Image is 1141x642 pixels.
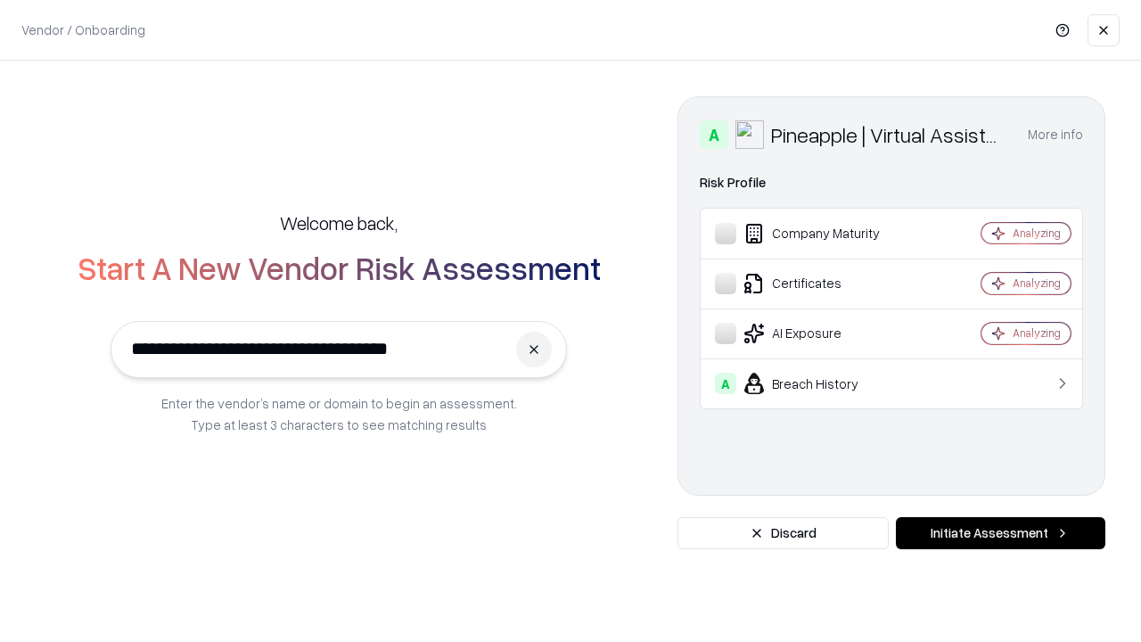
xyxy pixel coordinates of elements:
button: More info [1028,119,1083,151]
p: Vendor / Onboarding [21,21,145,39]
div: Company Maturity [715,223,928,244]
button: Initiate Assessment [896,517,1105,549]
button: Discard [677,517,889,549]
div: A [700,120,728,149]
p: Enter the vendor’s name or domain to begin an assessment. Type at least 3 characters to see match... [161,392,517,435]
div: Analyzing [1013,226,1061,241]
h5: Welcome back, [280,210,398,235]
div: Certificates [715,273,928,294]
div: Pineapple | Virtual Assistant Agency [771,120,1006,149]
div: A [715,373,736,394]
div: Breach History [715,373,928,394]
h2: Start A New Vendor Risk Assessment [78,250,601,285]
div: AI Exposure [715,323,928,344]
div: Risk Profile [700,172,1083,193]
div: Analyzing [1013,276,1061,291]
div: Analyzing [1013,325,1061,341]
img: Pineapple | Virtual Assistant Agency [735,120,764,149]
